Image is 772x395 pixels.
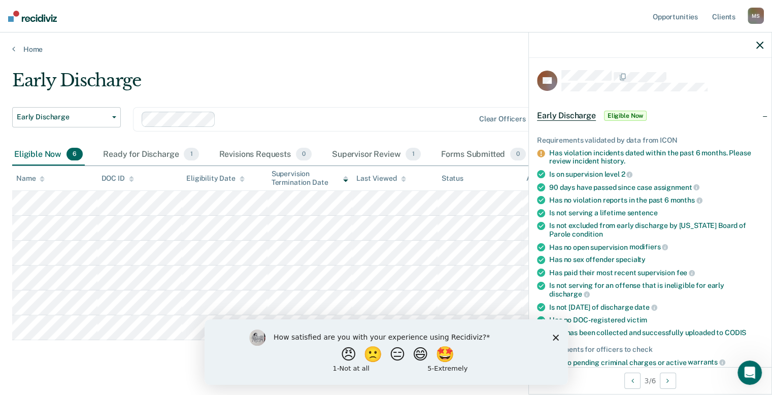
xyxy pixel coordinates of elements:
div: Ready for Discharge [101,144,200,166]
div: Forms Submitted [439,144,528,166]
span: discharge [549,290,590,298]
a: Home [12,45,760,54]
div: Early Discharge [12,70,591,99]
div: Requirements validated by data from ICON [537,136,763,145]
button: Previous Opportunity [624,373,641,389]
div: Is not excluded from early discharge by [US_STATE] Board of Parole [549,221,763,239]
div: Early DischargeEligible Now [529,100,771,132]
iframe: Survey by Kim from Recidiviz [205,319,568,385]
div: Name [16,174,45,183]
span: months [670,196,702,204]
div: Has no DOC-registered [549,316,763,324]
div: Requirements for officers to check [537,345,763,354]
div: 3 / 6 [529,367,771,394]
span: 0 [296,148,312,161]
span: Eligible Now [604,111,647,121]
div: Has violation incidents dated within the past 6 months. Please review incident history. [549,149,763,166]
span: fee [677,269,695,277]
span: warrants [688,358,725,366]
div: Supervision Termination Date [272,170,349,187]
div: Is not serving a lifetime [549,209,763,217]
span: Early Discharge [537,111,596,121]
div: Supervisor Review [330,144,423,166]
span: modifiers [629,243,668,251]
div: 90 days have passed since case [549,183,763,192]
span: specialty [616,255,646,264]
div: Is not [DATE] of discharge [549,303,763,312]
span: assignment [654,183,699,191]
button: Next Opportunity [660,373,676,389]
div: Is not serving for an offense that is ineligible for early [549,281,763,299]
div: Eligibility Date [186,174,245,183]
div: Revisions Requests [217,144,314,166]
span: 1 [406,148,420,161]
span: 0 [510,148,526,161]
div: DNA has been collected and successfully uploaded to [549,328,763,337]
div: Clear officers [479,115,526,123]
span: Early Discharge [17,113,108,121]
div: Status [442,174,463,183]
span: date [634,303,657,311]
div: Eligible Now [12,144,85,166]
iframe: Intercom live chat [737,360,762,385]
span: 2 [621,170,633,178]
div: DOC ID [102,174,134,183]
div: Is on supervision level [549,170,763,179]
span: victim [627,316,647,324]
div: Has no sex offender [549,255,763,264]
div: Has no open supervision [549,243,763,252]
div: Last Viewed [356,174,406,183]
span: condition [572,230,603,238]
span: 1 [184,148,198,161]
div: Has no pending criminal charges or active [549,358,763,367]
span: CODIS [725,328,746,337]
div: M S [748,8,764,24]
span: sentence [627,209,657,217]
div: Has no violation reports in the past 6 [549,195,763,205]
img: Recidiviz [8,11,57,22]
span: 6 [66,148,83,161]
div: Has paid their most recent supervision [549,268,763,277]
div: Assigned to [526,174,574,183]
